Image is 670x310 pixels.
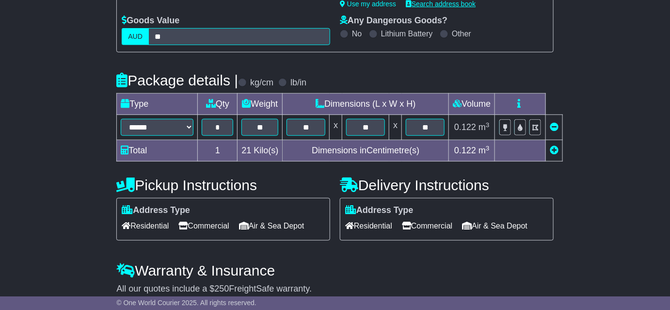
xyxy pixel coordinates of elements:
span: m [479,146,490,155]
div: All our quotes include a $ FreightSafe warranty. [116,284,553,294]
span: Residential [122,218,169,233]
label: Address Type [345,205,414,216]
span: 0.122 [454,122,476,132]
td: Dimensions (L x W x H) [283,94,449,115]
span: Air & Sea Depot [462,218,527,233]
td: 1 [198,140,238,162]
span: © One World Courier 2025. All rights reserved. [116,299,256,307]
h4: Package details | [116,72,238,88]
td: Weight [238,94,283,115]
span: 0.122 [454,146,476,155]
label: Any Dangerous Goods? [340,16,447,26]
td: Type [117,94,198,115]
td: Total [117,140,198,162]
span: Air & Sea Depot [239,218,304,233]
h4: Warranty & Insurance [116,262,553,278]
span: Commercial [402,218,452,233]
label: lb/in [290,78,306,88]
span: Residential [345,218,392,233]
h4: Delivery Instructions [340,177,554,193]
td: Volume [449,94,495,115]
label: AUD [122,28,149,45]
td: Dimensions in Centimetre(s) [283,140,449,162]
label: Lithium Battery [381,29,433,38]
label: No [352,29,362,38]
label: kg/cm [250,78,273,88]
td: Qty [198,94,238,115]
sup: 3 [486,145,490,152]
label: Other [452,29,471,38]
td: x [330,115,342,140]
span: m [479,122,490,132]
td: x [389,115,402,140]
span: 21 [241,146,251,155]
span: Commercial [178,218,229,233]
label: Goods Value [122,16,179,26]
span: 250 [214,284,229,294]
h4: Pickup Instructions [116,177,330,193]
a: Remove this item [550,122,558,132]
a: Add new item [550,146,558,155]
sup: 3 [486,121,490,129]
td: Kilo(s) [238,140,283,162]
label: Address Type [122,205,190,216]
